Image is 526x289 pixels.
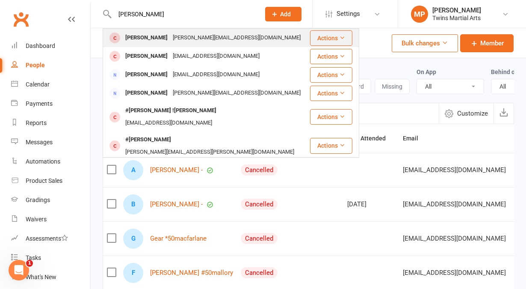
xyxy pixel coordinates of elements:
div: Dashboard [26,42,55,49]
span: Member [480,38,504,48]
div: [EMAIL_ADDRESS][DOMAIN_NAME] [170,50,262,63]
button: Actions [310,86,352,101]
a: Tasks [11,248,90,268]
div: Boyd [123,194,143,215]
button: Add [265,7,301,21]
div: [PERSON_NAME] [123,50,170,63]
button: Actions [310,138,352,153]
a: Gear *50macfarlane [150,235,207,242]
div: Calendar [26,81,50,88]
span: 1 [26,260,33,267]
div: Flynn [123,263,143,283]
a: [PERSON_NAME] - [150,201,203,208]
a: Gradings [11,191,90,210]
button: Bulk changes [392,34,458,52]
span: Customize [457,108,488,119]
div: Waivers [26,216,47,223]
button: Missing [375,79,410,94]
div: Messages [26,139,53,146]
a: What's New [11,268,90,287]
div: #[PERSON_NAME] ![PERSON_NAME] [123,104,219,117]
div: Gradings [26,197,50,203]
a: Clubworx [10,9,32,30]
label: On App [417,69,436,75]
div: [PERSON_NAME][EMAIL_ADDRESS][DOMAIN_NAME] [170,32,303,44]
button: Actions [310,30,352,46]
div: [PERSON_NAME] [123,32,170,44]
a: [PERSON_NAME] - [150,167,203,174]
span: Last Attended [347,135,395,142]
div: [PERSON_NAME] [432,6,481,14]
div: Tasks [26,254,41,261]
div: Cancelled [241,164,278,176]
span: [EMAIL_ADDRESS][DOMAIN_NAME] [403,162,506,178]
a: People [11,56,90,75]
span: Email [403,135,428,142]
div: MP [411,6,428,23]
a: Assessments [11,229,90,248]
button: Actions [310,109,352,125]
div: [EMAIL_ADDRESS][DOMAIN_NAME] [123,117,215,129]
span: [EMAIL_ADDRESS][DOMAIN_NAME] [403,196,506,212]
div: Twins Martial Arts [432,14,481,22]
div: Cancelled [241,267,278,278]
div: Payments [26,100,53,107]
div: [PERSON_NAME] [123,87,170,99]
div: [PERSON_NAME][EMAIL_ADDRESS][PERSON_NAME][DOMAIN_NAME] [123,146,297,158]
a: Waivers [11,210,90,229]
input: Search... [112,8,254,20]
span: [EMAIL_ADDRESS][DOMAIN_NAME] [403,265,506,281]
div: #[PERSON_NAME] [123,134,174,146]
a: Payments [11,94,90,113]
div: Reports [26,119,47,126]
a: Reports [11,113,90,133]
a: Messages [11,133,90,152]
div: [DATE] [347,201,395,208]
a: Calendar [11,75,90,94]
div: [PERSON_NAME] [123,69,170,81]
button: Customize [439,103,493,124]
iframe: Intercom live chat [9,260,29,280]
div: People [26,62,45,69]
a: Automations [11,152,90,171]
span: Settings [337,4,360,24]
button: Actions [310,49,352,64]
span: [EMAIL_ADDRESS][DOMAIN_NAME] [403,230,506,247]
a: Dashboard [11,36,90,56]
span: Add [280,11,291,18]
div: Automations [26,158,60,165]
div: [PERSON_NAME][EMAIL_ADDRESS][DOMAIN_NAME] [170,87,303,99]
button: Email [403,133,428,143]
button: Last Attended [347,133,395,143]
a: Product Sales [11,171,90,191]
button: Actions [310,67,352,83]
div: What's New [26,274,56,280]
div: [EMAIL_ADDRESS][DOMAIN_NAME] [170,69,262,81]
div: Product Sales [26,177,62,184]
a: [PERSON_NAME] #50mallory [150,269,233,277]
div: Gear [123,229,143,249]
div: Assessments [26,235,68,242]
div: Adam [123,160,143,180]
a: Member [460,34,514,52]
div: Cancelled [241,199,278,210]
div: Cancelled [241,233,278,244]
